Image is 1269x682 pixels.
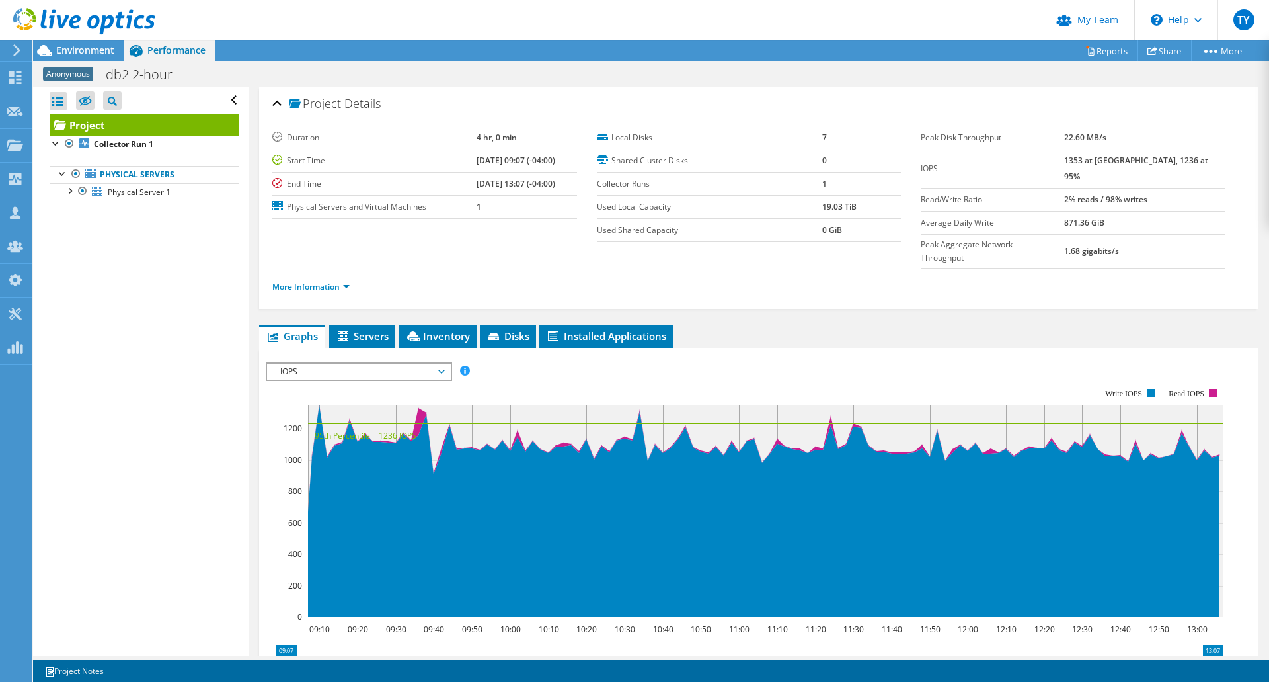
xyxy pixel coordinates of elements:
text: 09:20 [348,624,368,635]
span: Environment [56,44,114,56]
b: 4 hr, 0 min [477,132,517,143]
b: 0 [822,155,827,166]
span: Anonymous [43,67,93,81]
text: 10:00 [500,624,521,635]
text: 0 [297,611,302,622]
label: Duration [272,131,477,144]
label: Read/Write Ratio [921,193,1063,206]
text: 10:50 [691,624,711,635]
text: Write IOPS [1105,389,1142,398]
label: Start Time [272,154,477,167]
a: Physical Servers [50,166,239,183]
label: Average Daily Write [921,216,1063,230]
text: 200 [288,580,302,591]
text: 09:50 [462,624,482,635]
span: Servers [336,329,389,343]
span: Disks [486,329,529,343]
svg: \n [1151,14,1163,26]
text: 600 [288,517,302,529]
b: 0 GiB [822,224,842,235]
b: 1 [477,201,481,212]
text: 10:30 [615,624,635,635]
label: Local Disks [597,131,822,144]
text: 12:20 [1034,624,1055,635]
text: 12:30 [1072,624,1093,635]
label: Used Shared Capacity [597,224,822,237]
text: 12:00 [958,624,978,635]
b: 22.60 MB/s [1064,132,1106,143]
text: 10:40 [653,624,673,635]
text: 10:10 [539,624,559,635]
a: Project [50,114,239,136]
a: More [1191,40,1252,61]
label: Peak Aggregate Network Throughput [921,238,1063,265]
text: 12:40 [1110,624,1131,635]
a: Reports [1075,40,1138,61]
text: 11:30 [843,624,864,635]
text: 11:40 [882,624,902,635]
span: Details [344,95,381,111]
label: Collector Runs [597,177,822,191]
b: 1.68 gigabits/s [1064,245,1119,257]
text: 12:10 [996,624,1017,635]
text: 1200 [284,423,302,434]
text: 09:30 [386,624,406,635]
span: Performance [147,44,206,56]
b: [DATE] 13:07 (-04:00) [477,178,555,189]
span: Inventory [405,329,470,343]
span: Graphs [266,329,318,343]
span: Installed Applications [546,329,666,343]
b: 2% reads / 98% writes [1064,194,1147,205]
label: End Time [272,177,477,191]
label: Peak Disk Throughput [921,131,1063,144]
span: Physical Server 1 [108,187,171,198]
a: Physical Server 1 [50,183,239,200]
a: Project Notes [36,663,113,679]
text: 10:20 [576,624,597,635]
b: [DATE] 09:07 (-04:00) [477,155,555,166]
text: 1000 [284,454,302,466]
label: Shared Cluster Disks [597,154,822,167]
b: 1 [822,178,827,189]
label: IOPS [921,162,1063,175]
label: Physical Servers and Virtual Machines [272,200,477,214]
b: Collector Run 1 [94,138,153,149]
h1: db2 2-hour [100,67,193,82]
span: Project [289,97,341,110]
a: Share [1137,40,1192,61]
text: 95th Percentile = 1236 IOPS [315,430,416,441]
text: 09:10 [309,624,330,635]
text: Read IOPS [1169,389,1205,398]
b: 19.03 TiB [822,201,857,212]
text: 13:00 [1187,624,1208,635]
text: 11:20 [806,624,826,635]
text: 11:50 [920,624,941,635]
span: IOPS [274,364,443,380]
a: More Information [272,281,350,292]
label: Used Local Capacity [597,200,822,214]
b: 1353 at [GEOGRAPHIC_DATA], 1236 at 95% [1064,155,1208,182]
text: 11:00 [729,624,750,635]
text: 400 [288,548,302,560]
span: TY [1233,9,1254,30]
text: 09:40 [424,624,444,635]
a: Collector Run 1 [50,136,239,153]
text: 800 [288,486,302,497]
b: 7 [822,132,827,143]
text: 12:50 [1149,624,1169,635]
text: 11:10 [767,624,788,635]
b: 871.36 GiB [1064,217,1104,228]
